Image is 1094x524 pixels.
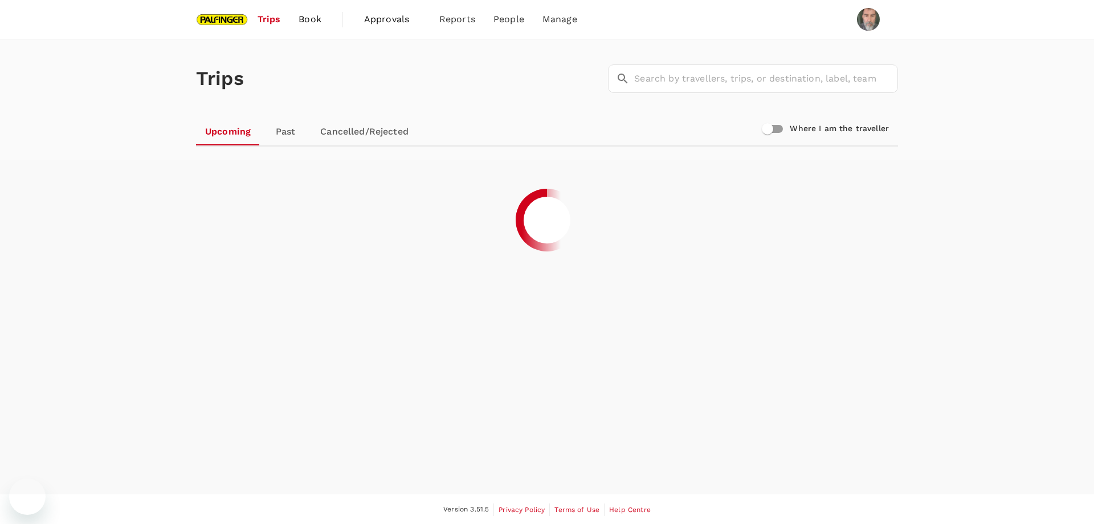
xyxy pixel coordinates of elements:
[364,13,421,26] span: Approvals
[443,504,489,515] span: Version 3.51.5
[542,13,577,26] span: Manage
[299,13,321,26] span: Book
[9,478,46,515] iframe: Schaltfläche zum Öffnen des Messaging-Fensters
[634,64,898,93] input: Search by travellers, trips, or destination, label, team
[609,506,651,514] span: Help Centre
[196,118,260,145] a: Upcoming
[196,39,244,118] h1: Trips
[609,503,651,516] a: Help Centre
[790,123,889,135] h6: Where I am the traveller
[439,13,475,26] span: Reports
[196,7,248,32] img: Palfinger Asia Pacific Pte Ltd
[499,503,545,516] a: Privacy Policy
[554,506,599,514] span: Terms of Use
[311,118,418,145] a: Cancelled/Rejected
[493,13,524,26] span: People
[260,118,311,145] a: Past
[499,506,545,514] span: Privacy Policy
[258,13,281,26] span: Trips
[554,503,599,516] a: Terms of Use
[857,8,880,31] img: Herbert Kröll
